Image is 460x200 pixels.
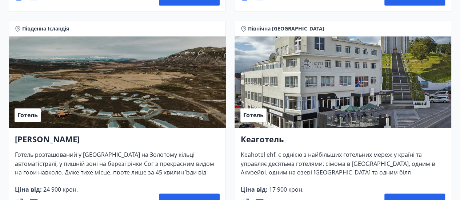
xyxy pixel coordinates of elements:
font: [PERSON_NAME] [15,134,80,144]
font: 17 900 крон. [269,185,304,193]
font: : [40,185,42,193]
font: Південна Ісландія [22,25,69,32]
font: : [266,185,268,193]
font: Північна [GEOGRAPHIC_DATA] [248,25,324,32]
font: Кеаготель [241,134,284,144]
font: Keahotel ehf. є однією з найбільших готельних мереж у країні та управляє десятьма готелями: сімом... [241,151,435,193]
font: Готель [17,111,38,119]
font: 24 900 крон. [43,185,78,193]
font: Готель [243,111,264,119]
font: Готель розташований у [GEOGRAPHIC_DATA] на Золотому кільці автомагістралі, у пишній зоні на берез... [15,151,214,185]
font: Ціна від [241,185,266,193]
font: Ціна від [15,185,40,193]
